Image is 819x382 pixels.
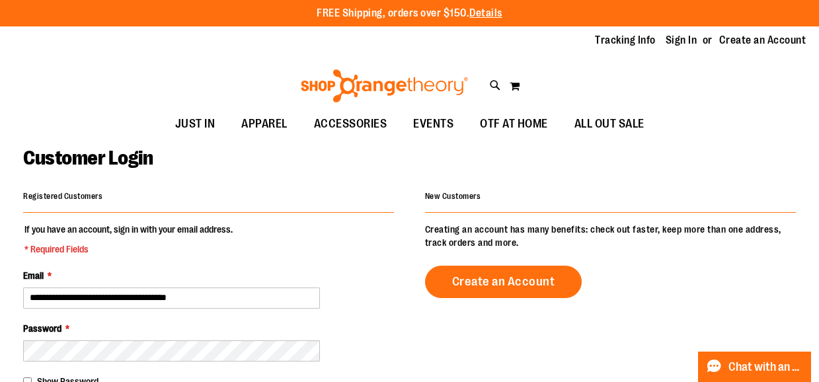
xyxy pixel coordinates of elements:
span: EVENTS [413,109,453,139]
span: OTF AT HOME [480,109,548,139]
img: Shop Orangetheory [299,69,470,102]
p: Creating an account has many benefits: check out faster, keep more than one address, track orders... [425,223,796,249]
a: Details [469,7,502,19]
p: FREE Shipping, orders over $150. [317,6,502,21]
span: Email [23,270,44,281]
strong: Registered Customers [23,192,102,201]
span: Customer Login [23,147,153,169]
legend: If you have an account, sign in with your email address. [23,223,234,256]
a: Tracking Info [595,33,656,48]
span: Password [23,323,61,334]
span: ALL OUT SALE [574,109,644,139]
a: Create an Account [719,33,806,48]
strong: New Customers [425,192,481,201]
span: JUST IN [175,109,215,139]
button: Chat with an Expert [698,352,812,382]
span: Create an Account [452,274,555,289]
span: ACCESSORIES [314,109,387,139]
a: Create an Account [425,266,582,298]
a: Sign In [666,33,697,48]
span: * Required Fields [24,243,233,256]
span: APPAREL [241,109,288,139]
span: Chat with an Expert [728,361,803,373]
